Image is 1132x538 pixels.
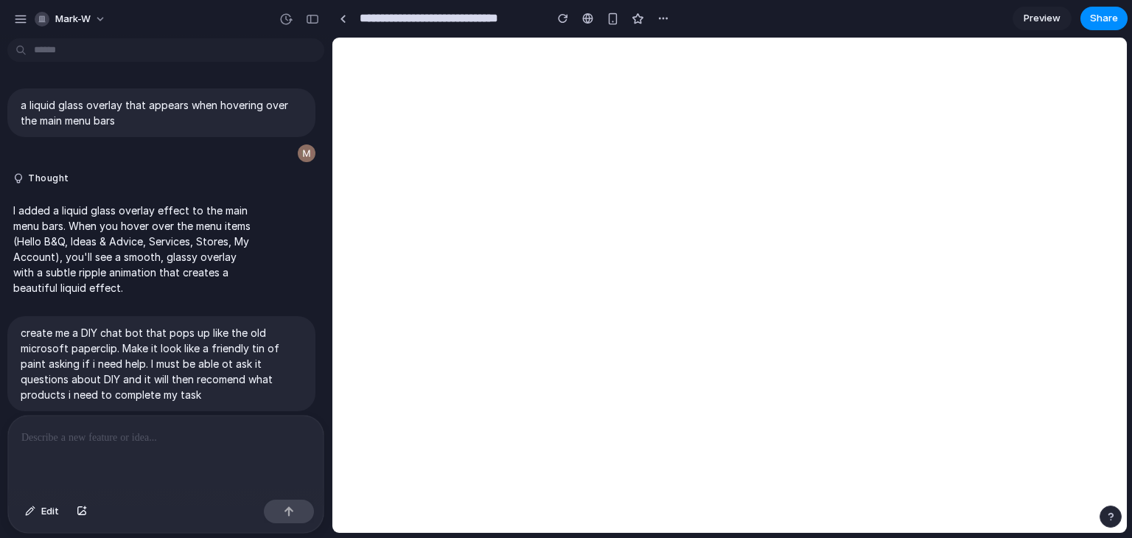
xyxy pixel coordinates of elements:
button: mark-w [29,7,113,31]
p: I added a liquid glass overlay effect to the main menu bars. When you hover over the menu items (... [13,203,259,296]
span: mark-w [55,12,91,27]
button: Share [1080,7,1128,30]
a: Preview [1013,7,1072,30]
span: Edit [41,504,59,519]
p: create me a DIY chat bot that pops up like the old microsoft paperclip. Make it look like a frien... [21,325,302,402]
span: Share [1090,11,1118,26]
button: Edit [18,500,66,523]
span: Preview [1024,11,1061,26]
p: a liquid glass overlay that appears when hovering over the main menu bars [21,97,302,128]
